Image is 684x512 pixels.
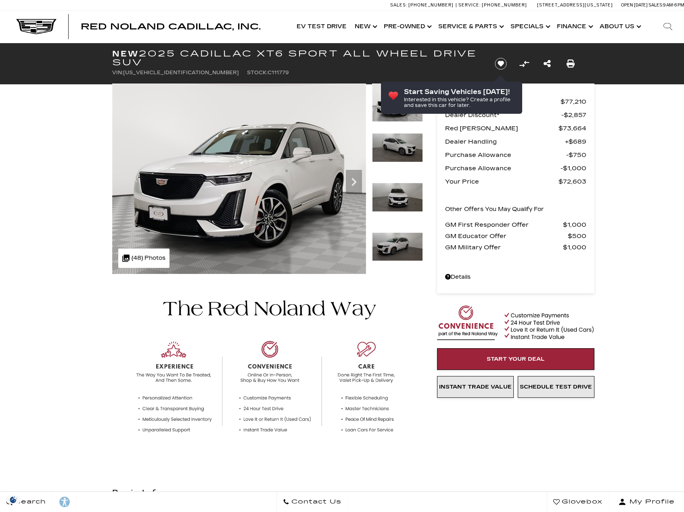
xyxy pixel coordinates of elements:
[547,492,609,512] a: Glovebox
[434,10,506,43] a: Service & Parts
[561,96,586,107] span: $77,210
[445,163,561,174] span: Purchase Allowance
[390,2,407,8] span: Sales:
[544,58,551,69] a: Share this New 2025 Cadillac XT6 Sport All Wheel Drive SUV
[445,204,544,215] p: Other Offers You May Qualify For
[13,496,46,508] span: Search
[372,133,423,162] img: New 2025 Crystal White Tricoat Cadillac Sport image 2
[81,22,261,31] span: Red Noland Cadillac, Inc.
[247,70,268,75] span: Stock:
[445,149,566,161] span: Purchase Allowance
[626,496,675,508] span: My Profile
[112,487,423,501] h2: Basic Info
[596,10,644,43] a: About Us
[609,492,684,512] button: Open user profile menu
[372,232,423,261] img: New 2025 Crystal White Tricoat Cadillac Sport image 4
[506,10,553,43] a: Specials
[520,384,592,390] span: Schedule Test Drive
[445,163,586,174] a: Purchase Allowance $1,000
[276,492,348,512] a: Contact Us
[437,376,514,398] a: Instant Trade Value
[445,242,563,253] span: GM Military Offer
[566,149,586,161] span: $750
[112,84,366,274] img: New 2025 Crystal White Tricoat Cadillac Sport image 1
[445,230,568,242] span: GM Educator Offer
[112,70,123,75] span: VIN:
[4,495,23,504] section: Click to Open Cookie Consent Modal
[560,496,602,508] span: Glovebox
[118,249,169,268] div: (48) Photos
[351,10,380,43] a: New
[346,170,362,194] div: Next
[518,376,594,398] a: Schedule Test Drive
[408,2,454,8] span: [PHONE_NUMBER]
[648,2,663,8] span: Sales:
[561,109,586,121] span: $2,857
[372,183,423,212] img: New 2025 Crystal White Tricoat Cadillac Sport image 3
[518,58,530,70] button: Compare Vehicle
[112,49,139,59] strong: New
[445,176,558,187] span: Your Price
[568,230,586,242] span: $500
[268,70,289,75] span: C111779
[553,10,596,43] a: Finance
[482,2,527,8] span: [PHONE_NUMBER]
[123,70,239,75] span: [US_VEHICLE_IDENTIFICATION_NUMBER]
[445,136,586,147] a: Dealer Handling $689
[390,3,456,7] a: Sales: [PHONE_NUMBER]
[445,242,586,253] a: GM Military Offer $1,000
[445,109,561,121] span: Dealer Discount*
[445,219,586,230] a: GM First Responder Offer $1,000
[293,10,351,43] a: EV Test Drive
[437,348,594,370] a: Start Your Deal
[445,136,565,147] span: Dealer Handling
[445,176,586,187] a: Your Price $72,603
[445,96,561,107] span: MSRP
[558,123,586,134] span: $73,664
[487,356,545,362] span: Start Your Deal
[445,219,563,230] span: GM First Responder Offer
[561,163,586,174] span: $1,000
[565,136,586,147] span: $689
[81,23,261,31] a: Red Noland Cadillac, Inc.
[558,176,586,187] span: $72,603
[289,496,341,508] span: Contact Us
[445,230,586,242] a: GM Educator Offer $500
[663,2,684,8] span: 9 AM-6 PM
[112,49,481,67] h1: 2025 Cadillac XT6 Sport All Wheel Drive SUV
[563,219,586,230] span: $1,000
[372,84,423,122] img: New 2025 Crystal White Tricoat Cadillac Sport image 1
[563,242,586,253] span: $1,000
[492,57,510,70] button: Save vehicle
[537,2,613,8] a: [STREET_ADDRESS][US_STATE]
[445,149,586,161] a: Purchase Allowance $750
[621,2,648,8] span: Open [DATE]
[445,123,586,134] a: Red [PERSON_NAME] $73,664
[445,272,586,283] a: Details
[567,58,575,69] a: Print this New 2025 Cadillac XT6 Sport All Wheel Drive SUV
[16,19,56,34] img: Cadillac Dark Logo with Cadillac White Text
[439,384,512,390] span: Instant Trade Value
[458,2,481,8] span: Service:
[4,495,23,504] img: Opt-Out Icon
[380,10,434,43] a: Pre-Owned
[456,3,529,7] a: Service: [PHONE_NUMBER]
[445,96,586,107] a: MSRP $77,210
[445,123,558,134] span: Red [PERSON_NAME]
[445,109,586,121] a: Dealer Discount* $2,857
